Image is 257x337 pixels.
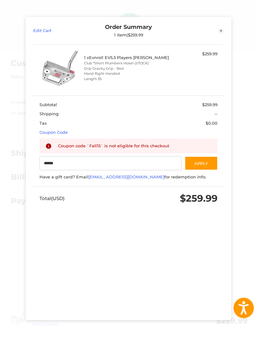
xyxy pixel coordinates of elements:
div: $259.99 [173,51,218,57]
a: Coupon Code [39,130,68,135]
button: Apply [185,156,218,171]
span: $259.99 [202,102,218,107]
span: -- [214,111,218,116]
input: Gift Certificate or Coupon Code [39,156,181,171]
a: Edit Cart [33,24,81,38]
span: Shipping [39,111,59,116]
li: Club *Short Plumbers Hosel (STOCK) [84,61,171,66]
li: Hand Right-Handed [84,71,171,76]
div: Order Summary [81,24,176,38]
li: Length 35 [84,76,171,82]
li: Grip Gravity Grip - Red [84,66,171,71]
h4: 1 x Evnroll EV5.3 Players [PERSON_NAME] [84,55,171,60]
div: Have a gift card? Email for redemption info. [39,174,218,181]
a: [EMAIL_ADDRESS][DOMAIN_NAME] [88,175,164,180]
span: Total (USD) [39,195,65,201]
span: $0.00 [206,121,218,126]
span: Tax [39,121,47,126]
span: Subtotal [39,102,57,107]
span: $259.99 [180,193,218,204]
div: 1 item | $259.99 [81,32,176,37]
div: Coupon code `Fall15` is not eligible for this checkout [58,143,212,149]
